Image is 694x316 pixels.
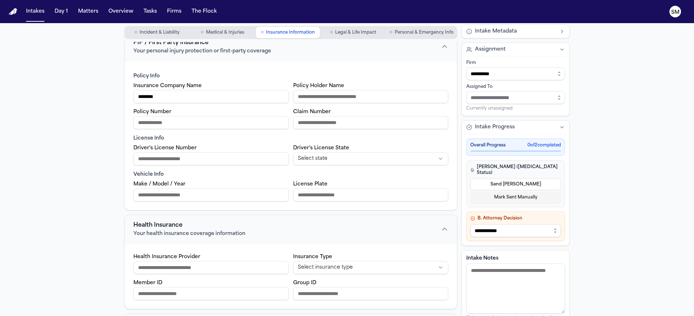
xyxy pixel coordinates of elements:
[23,5,47,18] button: Intakes
[189,5,220,18] button: The Flock
[293,287,449,300] input: Health insurance group ID
[133,254,200,260] label: Health Insurance Provider
[462,121,569,134] button: Intake Progress
[133,90,289,103] input: PIP insurance company
[133,83,202,89] label: Insurance Company Name
[321,27,385,38] button: Go to Legal & Life Impact
[133,171,448,178] div: Vehicle Info
[141,5,160,18] button: Tasks
[466,84,565,90] div: Assigned To
[335,30,376,35] span: Legal & Life Impact
[133,221,183,230] span: Health Insurance
[293,145,349,151] label: Driver's License State
[466,106,513,111] span: Currently unassigned
[475,28,517,35] span: Intake Metadata
[293,182,327,187] label: License Plate
[466,91,565,104] input: Assign to staff member
[164,5,184,18] button: Firms
[133,48,271,55] span: Your personal injury protection or first-party coverage
[201,29,204,36] span: ○
[387,27,457,38] button: Go to Personal & Emergency Info
[106,5,136,18] button: Overview
[133,188,289,201] input: Vehicle make model year
[470,142,506,148] span: Overall Progress
[470,164,561,176] h4: [PERSON_NAME] ([MEDICAL_DATA] Status)
[125,33,457,61] button: PIP / First Party InsuranceYour personal injury protection or first-party coverage
[466,60,565,66] div: Firm
[133,230,245,238] span: Your health insurance coverage information
[133,280,162,286] label: Member ID
[52,5,71,18] button: Day 1
[133,287,289,300] input: Health insurance member ID
[466,264,565,313] textarea: Intake notes
[293,116,449,129] input: PIP claim number
[470,179,561,190] button: Send [PERSON_NAME]
[293,188,449,201] input: Vehicle license plate
[462,25,569,38] button: Intake Metadata
[133,109,171,115] label: Policy Number
[266,30,315,35] span: Insurance Information
[140,30,180,35] span: Incident & Liability
[256,27,320,38] button: Go to Insurance Information
[190,27,254,38] button: Go to Medical & Injuries
[293,152,449,165] button: State select
[125,215,457,243] button: Health InsuranceYour health insurance coverage information
[133,135,448,142] div: License Info
[395,30,454,35] span: Personal & Emergency Info
[133,116,289,129] input: PIP policy number
[462,43,569,56] button: Assignment
[133,182,185,187] label: Make / Model / Year
[75,5,101,18] button: Matters
[470,192,561,203] button: Mark Sent Manually
[206,30,244,35] span: Medical & Injuries
[293,280,316,286] label: Group ID
[293,83,344,89] label: Policy Holder Name
[293,254,332,260] label: Insurance Type
[527,142,561,148] span: 0 of 2 completed
[133,73,448,80] div: Policy Info
[133,145,197,151] label: Driver's License Number
[293,90,449,103] input: PIP policy holder name
[133,261,289,274] input: Health insurance provider
[466,255,565,262] label: Intake Notes
[134,29,137,36] span: ○
[466,67,565,80] input: Select firm
[133,152,289,165] input: Driver's License Number
[9,8,17,15] img: Finch Logo
[470,215,561,221] h4: B. Attorney Decision
[475,46,506,53] span: Assignment
[9,8,17,15] a: Home
[475,124,515,131] span: Intake Progress
[125,27,189,38] button: Go to Incident & Liability
[293,109,331,115] label: Claim Number
[390,29,393,36] span: ○
[261,29,264,36] span: ○
[330,29,333,36] span: ○
[133,38,209,47] span: PIP / First Party Insurance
